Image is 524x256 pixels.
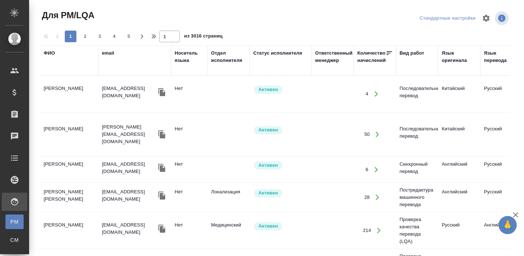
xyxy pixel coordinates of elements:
[156,190,167,201] button: Скопировать
[499,216,517,234] button: 🙏
[366,90,368,98] div: 4
[156,87,167,98] button: Скопировать
[123,31,135,42] button: 5
[171,218,207,243] td: Нет
[108,31,120,42] button: 4
[102,50,114,57] div: email
[9,236,20,244] span: CM
[156,162,167,173] button: Скопировать
[258,126,278,134] p: Активен
[480,157,523,182] td: Русский
[102,85,156,99] p: [EMAIL_ADDRESS][DOMAIN_NAME]
[102,161,156,175] p: [EMAIL_ADDRESS][DOMAIN_NAME]
[171,122,207,147] td: Нет
[123,33,135,40] span: 5
[366,166,368,173] div: 6
[442,50,477,64] div: Язык оригинала
[370,190,385,205] button: Открыть работы
[480,122,523,147] td: Русский
[258,189,278,197] p: Активен
[396,183,438,212] td: Постредактура машинного перевода
[40,9,94,21] span: Для PM/LQA
[364,194,370,201] div: 28
[5,214,24,229] a: PM
[156,223,167,234] button: Скопировать
[357,50,386,64] div: Количество начислений
[396,81,438,107] td: Последовательный перевод
[211,50,246,64] div: Отдел исполнителя
[184,32,223,42] span: из 3016 страниц
[477,9,495,27] span: Настроить таблицу
[40,218,98,243] td: [PERSON_NAME]
[9,218,20,225] span: PM
[258,86,278,93] p: Активен
[40,122,98,147] td: [PERSON_NAME]
[253,50,302,57] div: Статус исполнителя
[40,185,98,210] td: [PERSON_NAME] [PERSON_NAME]
[258,222,278,230] p: Активен
[396,212,438,249] td: Проверка качества перевода (LQA)
[480,185,523,210] td: Русский
[207,218,250,243] td: Медицинский
[418,13,477,24] div: split button
[102,123,156,145] p: [PERSON_NAME][EMAIL_ADDRESS][DOMAIN_NAME]
[258,162,278,169] p: Активен
[40,81,98,107] td: [PERSON_NAME]
[364,131,370,138] div: 50
[438,81,480,107] td: Китайский
[480,218,523,243] td: Английский
[44,50,55,57] div: ФИО
[79,33,91,40] span: 2
[495,11,510,25] span: Посмотреть информацию
[253,188,308,198] div: Рядовой исполнитель: назначай с учетом рейтинга
[175,50,204,64] div: Носитель языка
[94,31,106,42] button: 3
[438,122,480,147] td: Китайский
[5,233,24,247] a: CM
[253,221,308,231] div: Рядовой исполнитель: назначай с учетом рейтинга
[484,50,519,64] div: Язык перевода
[372,223,386,238] button: Открыть работы
[102,221,156,236] p: [EMAIL_ADDRESS][DOMAIN_NAME]
[438,185,480,210] td: Английский
[396,122,438,147] td: Последовательный перевод
[480,81,523,107] td: Русский
[363,227,371,234] div: 214
[315,50,353,64] div: Ответственный менеджер
[253,125,308,135] div: Рядовой исполнитель: назначай с учетом рейтинга
[253,161,308,170] div: Рядовой исполнитель: назначай с учетом рейтинга
[94,33,106,40] span: 3
[400,50,424,57] div: Вид работ
[171,81,207,107] td: Нет
[171,185,207,210] td: Нет
[369,162,384,177] button: Открыть работы
[501,217,514,233] span: 🙏
[79,31,91,42] button: 2
[156,129,167,140] button: Скопировать
[253,85,308,95] div: Рядовой исполнитель: назначай с учетом рейтинга
[171,157,207,182] td: Нет
[438,218,480,243] td: Русский
[102,188,156,203] p: [EMAIL_ADDRESS][DOMAIN_NAME]
[370,127,385,142] button: Открыть работы
[207,185,250,210] td: Локализация
[438,157,480,182] td: Английский
[108,33,120,40] span: 4
[40,157,98,182] td: [PERSON_NAME]
[369,87,384,102] button: Открыть работы
[396,157,438,182] td: Синхронный перевод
